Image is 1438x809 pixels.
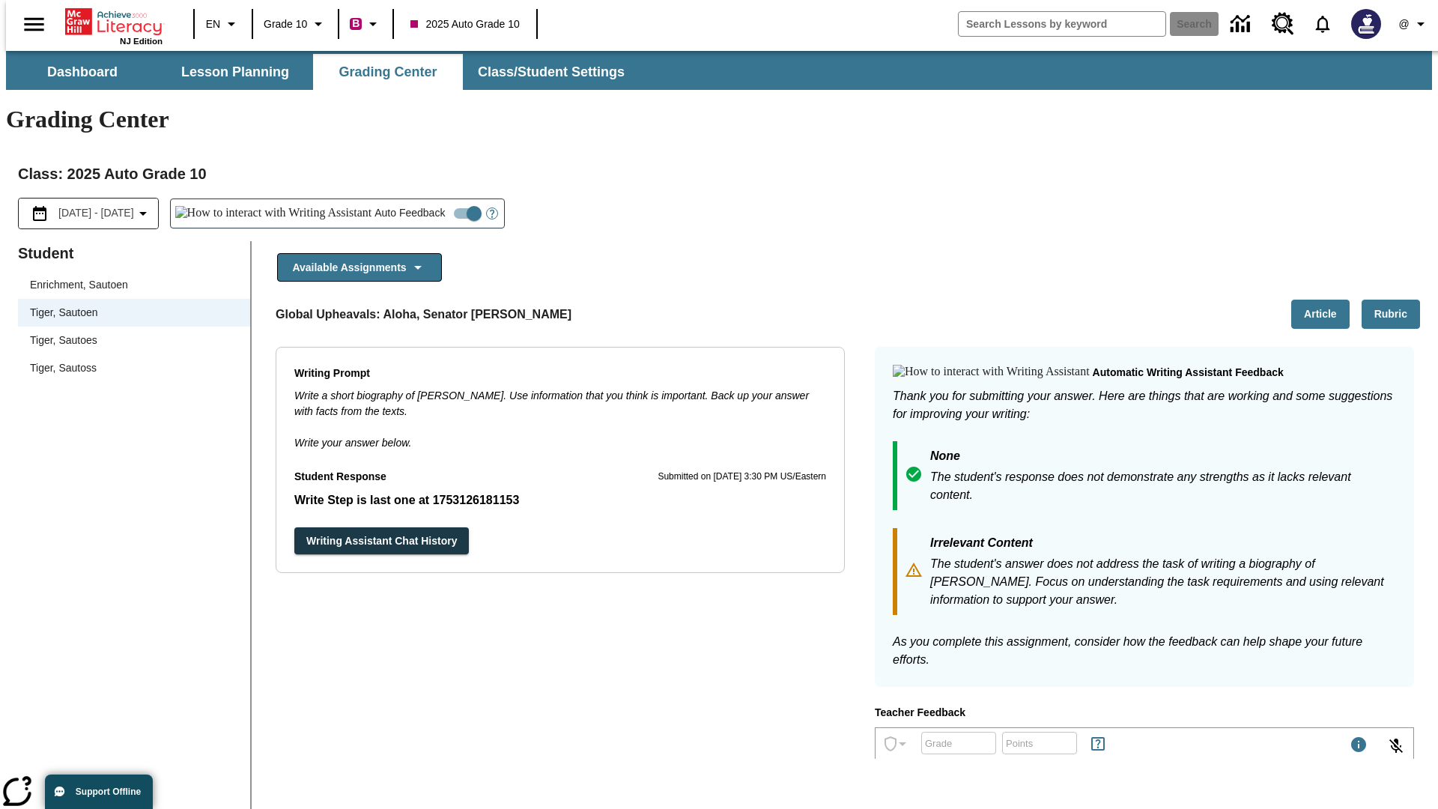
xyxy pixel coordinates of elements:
[893,365,1090,380] img: How to interact with Writing Assistant
[277,253,442,282] button: Available Assignments
[893,387,1396,423] p: Thank you for submitting your answer. Here are things that are working and some suggestions for i...
[18,271,250,299] div: Enrichment, Sautoen
[930,534,1396,555] p: Irrelevant Content
[30,305,238,321] span: Tiger, Sautoen
[1083,729,1113,759] button: Rules for Earning Points and Achievements, Will open in new tab
[294,419,826,451] p: Write your answer below.
[410,16,519,32] span: 2025 Auto Grade 10
[1093,365,1284,381] p: Automatic writing assistant feedback
[294,366,826,382] p: Writing Prompt
[76,787,141,797] span: Support Offline
[959,12,1165,36] input: search field
[6,51,1432,90] div: SubNavbar
[1398,16,1409,32] span: @
[30,333,238,348] span: Tiger, Sautoes
[12,2,56,46] button: Open side menu
[313,54,463,90] button: Grading Center
[1362,300,1420,329] button: Rubric, Will open in new tab
[1378,728,1414,764] button: Click to activate and allow voice recognition
[18,327,250,354] div: Tiger, Sautoes
[930,468,1396,504] p: The student's response does not demonstrate any strengths as it lacks relevant content.
[6,12,219,25] body: Type your response here.
[1263,4,1303,44] a: Resource Center, Will open in new tab
[30,360,238,376] span: Tiger, Sautoss
[294,491,826,509] p: Student Response
[921,732,996,754] div: Grade: Letters, numbers, %, + and - are allowed.
[294,527,469,555] button: Writing Assistant Chat History
[1342,4,1390,43] button: Select a new avatar
[65,7,163,37] a: Home
[58,205,134,221] span: [DATE] - [DATE]
[930,555,1396,609] p: The student's answer does not address the task of writing a biography of [PERSON_NAME]. Focus on ...
[45,775,153,809] button: Support Offline
[352,14,359,33] span: B
[30,277,238,293] span: Enrichment, Sautoen
[6,54,638,90] div: SubNavbar
[264,16,307,32] span: Grade 10
[276,306,571,324] p: Global Upheavals: Aloha, Senator [PERSON_NAME]
[893,633,1396,669] p: As you complete this assignment, consider how the feedback can help shape your future efforts.
[1303,4,1342,43] a: Notifications
[1002,732,1077,754] div: Points: Must be equal to or less than 25.
[1222,4,1263,45] a: Data Center
[930,447,1396,468] p: None
[25,204,152,222] button: Select the date range menu item
[160,54,310,90] button: Lesson Planning
[658,470,826,485] p: Submitted on [DATE] 3:30 PM US/Eastern
[294,491,826,509] p: Write Step is last one at 1753126181153
[65,5,163,46] div: Home
[1390,10,1438,37] button: Profile/Settings
[1291,300,1350,329] button: Article, Will open in new tab
[1351,9,1381,39] img: Avatar
[18,162,1420,186] h2: Class : 2025 Auto Grade 10
[134,204,152,222] svg: Collapse Date Range Filter
[206,16,220,32] span: EN
[175,206,372,221] img: How to interact with Writing Assistant
[344,10,388,37] button: Boost Class color is violet red. Change class color
[374,205,445,221] span: Auto Feedback
[6,106,1432,133] h1: Grading Center
[18,354,250,382] div: Tiger, Sautoss
[480,199,504,228] button: Open Help for Writing Assistant
[258,10,333,37] button: Grade: Grade 10, Select a grade
[875,705,1414,721] p: Teacher Feedback
[18,299,250,327] div: Tiger, Sautoen
[921,723,996,763] input: Grade: Letters, numbers, %, + and - are allowed.
[294,469,386,485] p: Student Response
[199,10,247,37] button: Language: EN, Select a language
[120,37,163,46] span: NJ Edition
[7,54,157,90] button: Dashboard
[466,54,637,90] button: Class/Student Settings
[294,388,826,419] p: Write a short biography of [PERSON_NAME]. Use information that you think is important. Back up yo...
[1350,736,1368,757] div: Maximum 1000 characters Press Escape to exit toolbar and use left and right arrow keys to access ...
[18,241,250,265] p: Student
[1002,723,1077,763] input: Points: Must be equal to or less than 25.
